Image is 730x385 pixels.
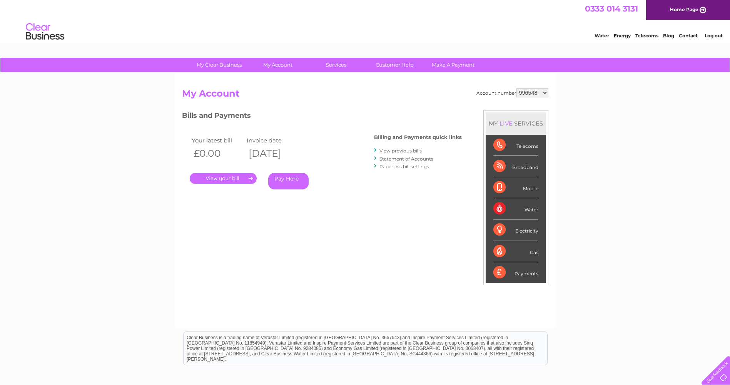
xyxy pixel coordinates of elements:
[182,110,462,124] h3: Bills and Payments
[379,148,422,154] a: View previous bills
[679,33,698,38] a: Contact
[245,135,300,146] td: Invoice date
[184,4,547,37] div: Clear Business is a trading name of Verastar Limited (registered in [GEOGRAPHIC_DATA] No. 3667643...
[493,241,538,262] div: Gas
[486,112,546,134] div: MY SERVICES
[493,135,538,156] div: Telecoms
[663,33,674,38] a: Blog
[268,173,309,189] a: Pay Here
[595,33,609,38] a: Water
[498,120,514,127] div: LIVE
[190,146,245,161] th: £0.00
[635,33,658,38] a: Telecoms
[379,156,433,162] a: Statement of Accounts
[374,134,462,140] h4: Billing and Payments quick links
[363,58,426,72] a: Customer Help
[304,58,368,72] a: Services
[245,146,300,161] th: [DATE]
[187,58,251,72] a: My Clear Business
[476,88,548,97] div: Account number
[493,177,538,198] div: Mobile
[190,135,245,146] td: Your latest bill
[182,88,548,103] h2: My Account
[493,219,538,241] div: Electricity
[493,156,538,177] div: Broadband
[614,33,631,38] a: Energy
[25,20,65,44] img: logo.png
[493,198,538,219] div: Water
[705,33,723,38] a: Log out
[493,262,538,283] div: Payments
[585,4,638,13] a: 0333 014 3131
[421,58,485,72] a: Make A Payment
[190,173,257,184] a: .
[379,164,429,169] a: Paperless bill settings
[246,58,309,72] a: My Account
